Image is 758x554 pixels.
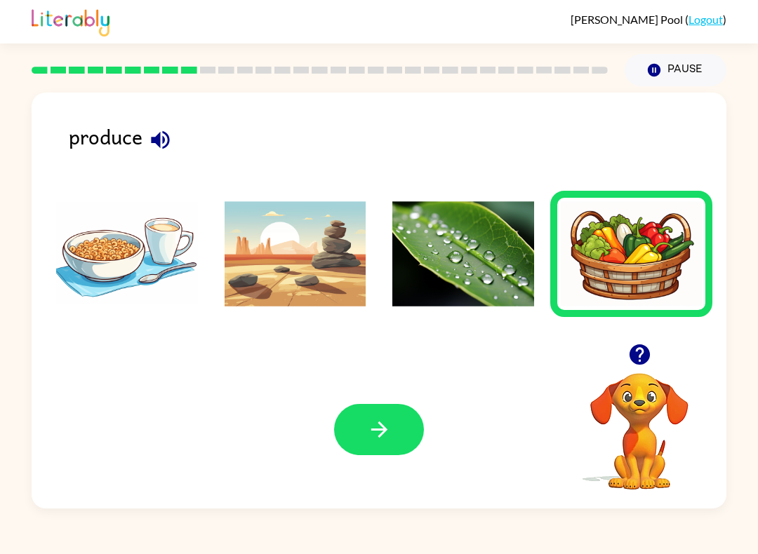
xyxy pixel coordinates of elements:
img: Answer choice 3 [392,201,534,306]
div: produce [69,121,726,173]
video: Your browser must support playing .mp4 files to use Literably. Please try using another browser. [569,351,710,492]
img: Literably [32,6,109,36]
img: Answer choice 2 [225,201,366,306]
span: [PERSON_NAME] Pool [571,13,685,26]
button: Pause [625,54,726,86]
img: Answer choice 4 [561,201,703,306]
img: Answer choice 1 [56,201,198,306]
a: Logout [689,13,723,26]
div: ( ) [571,13,726,26]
